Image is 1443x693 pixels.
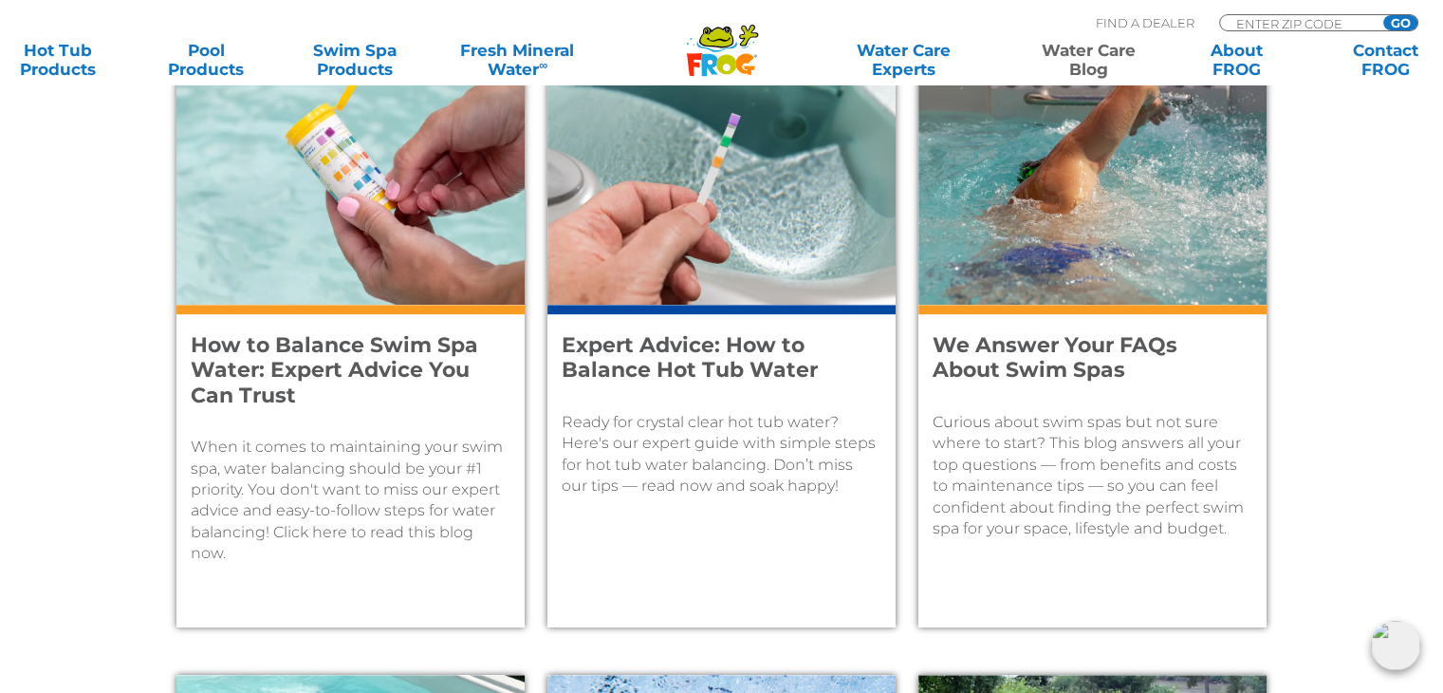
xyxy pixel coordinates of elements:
p: Find A Dealer [1096,14,1194,31]
a: Water CareExperts [810,41,998,79]
input: GO [1383,15,1417,30]
a: ContactFROG [1327,41,1443,79]
a: Swim SpaProducts [297,41,413,79]
h4: We Answer Your FAQs About Swim Spas [933,333,1227,384]
a: A female's hand dips a test strip into a hot tub.Expert Advice: How to Balance Hot Tub WaterReady... [547,62,896,627]
a: AboutFROG [1179,41,1295,79]
a: A man swim sin the moving current of a swim spaWe Answer Your FAQs About Swim SpasCurious about s... [918,62,1267,627]
a: A woman with pink nail polish tests her swim spa with FROG @ease Test StripsHow to Balance Swim S... [176,62,525,627]
a: PoolProducts [148,41,264,79]
input: Zip Code Form [1234,15,1362,31]
p: Ready for crystal clear hot tub water? Here's our expert guide with simple steps for hot tub wate... [562,412,881,497]
a: Fresh MineralWater∞ [445,41,589,79]
img: A man swim sin the moving current of a swim spa [918,62,1267,305]
a: Water CareBlog [1030,41,1146,79]
img: openIcon [1371,621,1420,670]
h4: How to Balance Swim Spa Water: Expert Advice You Can Trust [191,333,485,408]
sup: ∞ [539,58,547,72]
img: A female's hand dips a test strip into a hot tub. [547,62,896,305]
p: When it comes to maintaining your swim spa, water balancing should be your #1 priority. You don't... [191,437,510,564]
img: A woman with pink nail polish tests her swim spa with FROG @ease Test Strips [176,62,525,305]
p: Curious about swim spas but not sure where to start? This blog answers all your top questions — f... [933,412,1252,539]
h4: Expert Advice: How to Balance Hot Tub Water [562,333,856,384]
